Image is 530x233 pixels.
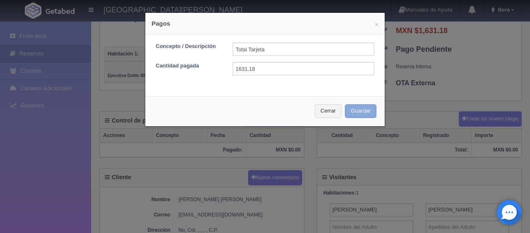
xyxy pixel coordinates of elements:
h4: Pagos [152,19,378,28]
label: Cantidad pagada [149,62,226,70]
button: × [375,21,378,27]
button: Cerrar [315,104,342,118]
label: Concepto / Descripción [149,43,226,50]
button: Guardar [345,104,376,118]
